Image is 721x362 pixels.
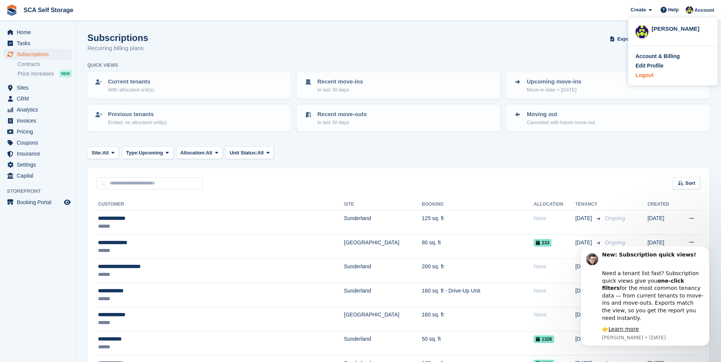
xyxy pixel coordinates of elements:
[87,44,148,53] p: Recurring billing plans
[17,38,62,49] span: Tasks
[17,82,62,93] span: Sites
[92,149,102,157] span: Site:
[17,27,62,38] span: Home
[317,110,367,119] p: Recent move-outs
[17,137,62,148] span: Coupons
[97,198,344,211] th: Customer
[181,149,206,157] span: Allocation:
[575,239,594,247] span: [DATE]
[126,149,139,157] span: Type:
[648,211,678,235] td: [DATE]
[4,137,72,148] a: menu
[344,307,422,331] td: [GEOGRAPHIC_DATA]
[617,35,633,43] span: Export
[108,77,154,86] p: Current tenants
[422,235,534,259] td: 80 sq. ft
[63,198,72,207] a: Preview store
[317,86,363,94] p: In last 30 days
[344,235,422,259] td: [GEOGRAPHIC_DATA]
[17,197,62,208] span: Booking Portal
[108,110,167,119] p: Previous tenants
[686,6,693,14] img: Thomas Webb
[33,88,135,94] p: Message from Steven, sent 1d ago
[635,25,648,38] img: Thomas Webb
[534,335,554,343] span: 1328
[108,86,154,94] p: With allocated unit(s)
[344,198,422,211] th: Site
[422,198,534,211] th: Booking
[569,247,721,351] iframe: Intercom notifications message
[4,27,72,38] a: menu
[422,331,534,356] td: 50 sq. ft
[534,214,575,222] div: None
[635,52,680,60] div: Account & Billing
[225,146,274,159] button: Unit Status: All
[87,62,118,69] h6: Quick views
[534,198,575,211] th: Allocation
[17,159,62,170] span: Settings
[422,283,534,307] td: 160 sq. ft - Drive-Up Unit
[631,6,646,14] span: Create
[4,38,72,49] a: menu
[176,146,223,159] button: Allocation: All
[317,77,363,86] p: Recent move-ins
[17,69,72,78] a: Price increases NEW
[635,62,710,70] a: Edit Profile
[668,6,679,14] span: Help
[298,105,499,131] a: Recent move-outs In last 30 days
[648,198,678,211] th: Created
[534,311,575,319] div: None
[527,77,581,86] p: Upcoming move-ins
[108,119,167,126] p: Ended, no allocated unit(s)
[575,214,594,222] span: [DATE]
[344,259,422,283] td: Sunderland
[33,5,135,87] div: Message content
[651,25,710,31] div: [PERSON_NAME]
[17,115,62,126] span: Invoices
[298,73,499,98] a: Recent move-ins In last 30 days
[88,73,290,98] a: Current tenants With allocated unit(s)
[534,239,551,247] span: 233
[87,146,119,159] button: Site: All
[4,126,72,137] a: menu
[102,149,109,157] span: All
[685,179,695,187] span: Sort
[17,126,62,137] span: Pricing
[534,263,575,271] div: None
[635,71,653,79] div: Logout
[139,149,163,157] span: Upcoming
[534,287,575,295] div: None
[4,148,72,159] a: menu
[507,73,709,98] a: Upcoming move-ins Move-in date > [DATE]
[257,149,264,157] span: All
[17,70,54,77] span: Price increases
[33,16,135,75] div: Need a tenant list fast? Subscription quick views give you for the most common tenancy data — fro...
[575,198,602,211] th: Tenancy
[4,104,72,115] a: menu
[4,82,72,93] a: menu
[88,105,290,131] a: Previous tenants Ended, no allocated unit(s)
[87,33,148,43] h1: Subscriptions
[648,235,678,259] td: [DATE]
[7,187,76,195] span: Storefront
[608,33,642,45] button: Export
[422,307,534,331] td: 160 sq. ft
[17,61,72,68] a: Contracts
[17,104,62,115] span: Analytics
[4,49,72,60] a: menu
[694,6,714,14] span: Account
[33,5,127,11] b: New: Subscription quick views!
[17,148,62,159] span: Insurance
[17,93,62,104] span: CRM
[4,115,72,126] a: menu
[527,119,595,126] p: Cancelled with future move-out
[507,105,709,131] a: Moving out Cancelled with future move-out
[527,110,595,119] p: Moving out
[6,5,17,16] img: stora-icon-8386f47178a22dfd0bd8f6a31ec36ba5ce8667c1dd55bd0f319d3a0aa187defe.svg
[422,259,534,283] td: 200 sq. ft
[605,215,625,221] span: Ongoing
[33,79,135,87] div: 👉
[4,170,72,181] a: menu
[344,331,422,356] td: Sunderland
[59,70,72,77] div: NEW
